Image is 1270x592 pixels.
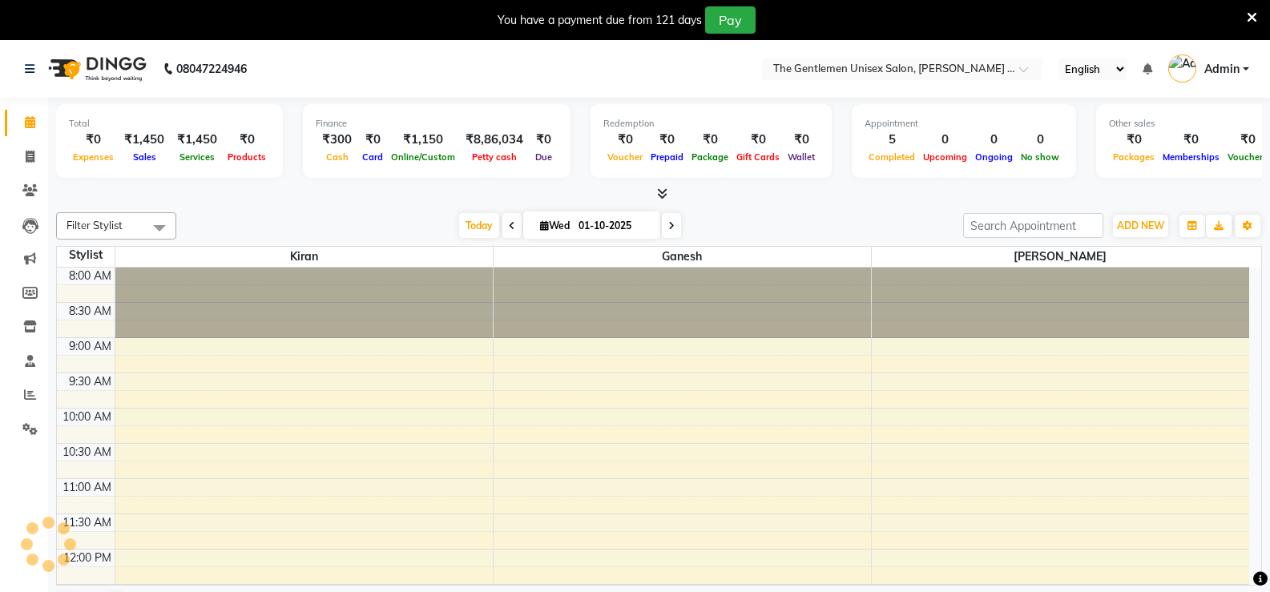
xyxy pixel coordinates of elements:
[971,151,1017,163] span: Ongoing
[316,117,558,131] div: Finance
[459,131,530,149] div: ₹8,86,034
[784,131,819,149] div: ₹0
[57,247,115,264] div: Stylist
[69,117,270,131] div: Total
[1168,54,1196,83] img: Admin
[531,151,556,163] span: Due
[67,219,123,232] span: Filter Stylist
[732,151,784,163] span: Gift Cards
[603,151,647,163] span: Voucher
[1109,151,1159,163] span: Packages
[784,151,819,163] span: Wallet
[118,131,171,149] div: ₹1,450
[603,131,647,149] div: ₹0
[536,219,574,232] span: Wed
[1113,215,1168,237] button: ADD NEW
[1204,61,1240,78] span: Admin
[115,247,493,267] span: Kiran
[1109,131,1159,149] div: ₹0
[66,268,115,284] div: 8:00 AM
[865,151,919,163] span: Completed
[59,409,115,425] div: 10:00 AM
[1017,151,1063,163] span: No show
[687,151,732,163] span: Package
[1159,151,1224,163] span: Memberships
[69,151,118,163] span: Expenses
[129,151,160,163] span: Sales
[59,479,115,496] div: 11:00 AM
[687,131,732,149] div: ₹0
[919,131,971,149] div: 0
[66,338,115,355] div: 9:00 AM
[60,550,115,566] div: 12:00 PM
[872,247,1250,267] span: [PERSON_NAME]
[224,151,270,163] span: Products
[176,46,247,91] b: 08047224946
[971,131,1017,149] div: 0
[358,131,387,149] div: ₹0
[705,6,756,34] button: Pay
[919,151,971,163] span: Upcoming
[603,117,819,131] div: Redemption
[322,151,353,163] span: Cash
[459,213,499,238] span: Today
[498,12,702,29] div: You have a payment due from 121 days
[316,131,358,149] div: ₹300
[574,214,654,238] input: 2025-10-01
[1159,131,1224,149] div: ₹0
[59,444,115,461] div: 10:30 AM
[1017,131,1063,149] div: 0
[224,131,270,149] div: ₹0
[175,151,219,163] span: Services
[1117,219,1164,232] span: ADD NEW
[647,131,687,149] div: ₹0
[41,46,151,91] img: logo
[530,131,558,149] div: ₹0
[963,213,1103,238] input: Search Appointment
[59,514,115,531] div: 11:30 AM
[66,373,115,390] div: 9:30 AM
[647,151,687,163] span: Prepaid
[69,131,118,149] div: ₹0
[171,131,224,149] div: ₹1,450
[494,247,871,267] span: Ganesh
[66,303,115,320] div: 8:30 AM
[468,151,521,163] span: Petty cash
[732,131,784,149] div: ₹0
[387,131,459,149] div: ₹1,150
[358,151,387,163] span: Card
[387,151,459,163] span: Online/Custom
[865,131,919,149] div: 5
[865,117,1063,131] div: Appointment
